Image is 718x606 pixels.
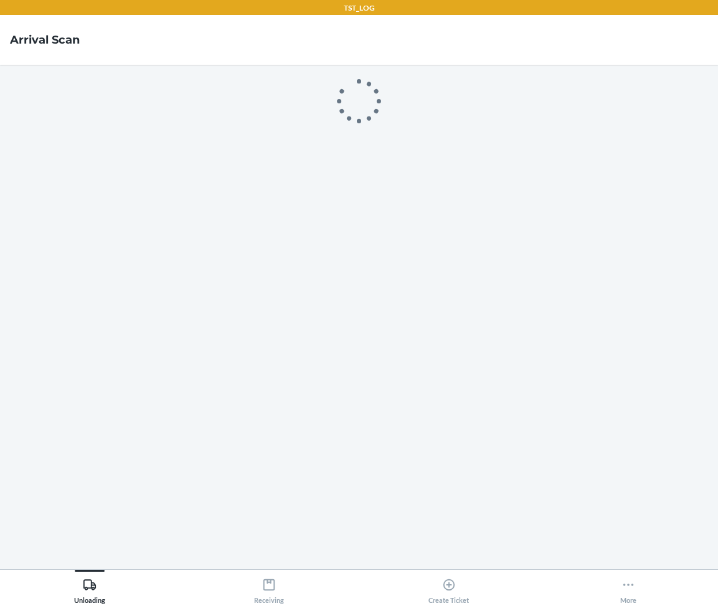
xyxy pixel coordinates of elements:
div: More [620,573,636,604]
div: Unloading [74,573,105,604]
p: TST_LOG [344,2,375,14]
button: Receiving [179,570,359,604]
div: Receiving [254,573,284,604]
button: More [539,570,718,604]
h4: Arrival Scan [10,32,80,48]
button: Create Ticket [359,570,539,604]
div: Create Ticket [428,573,469,604]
